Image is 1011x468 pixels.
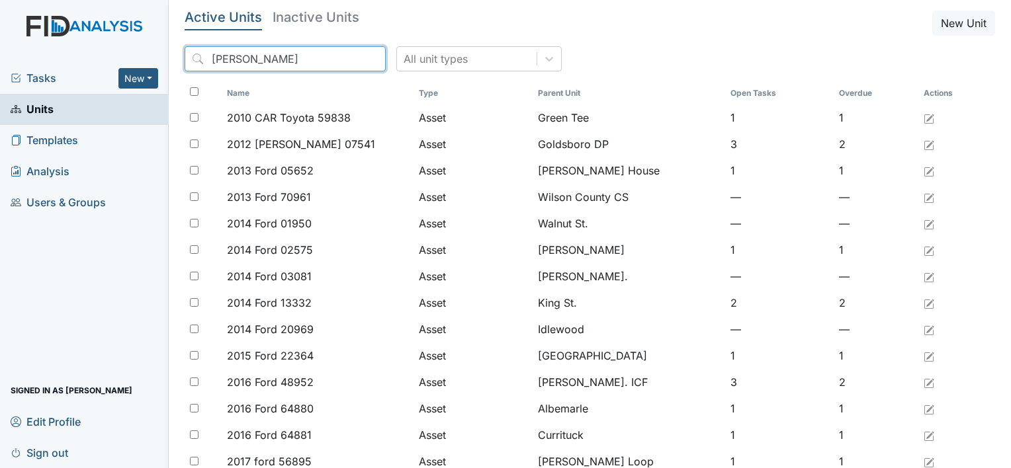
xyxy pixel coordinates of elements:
a: Edit [924,348,934,364]
span: 2014 Ford 13332 [227,295,312,311]
span: 2014 Ford 01950 [227,215,312,231]
td: 2 [834,290,918,316]
td: 3 [725,369,834,395]
td: Asset [414,263,533,290]
h5: Active Units [185,11,262,24]
td: Asset [414,157,533,184]
th: Actions [918,82,985,104]
td: 1 [834,104,918,131]
a: Edit [924,110,934,126]
span: 2013 Ford 70961 [227,189,311,205]
td: — [834,184,918,210]
span: 2016 Ford 48952 [227,374,314,390]
td: 1 [725,104,834,131]
td: Asset [414,104,533,131]
td: [PERSON_NAME] [533,237,725,263]
button: New Unit [932,11,995,36]
a: Edit [924,268,934,284]
td: Idlewood [533,316,725,342]
a: Edit [924,321,934,337]
td: 2 [834,131,918,157]
a: Edit [924,427,934,443]
div: All unit types [404,51,468,67]
a: Edit [924,163,934,178]
td: 1 [725,422,834,448]
td: Goldsboro DP [533,131,725,157]
td: [PERSON_NAME]. [533,263,725,290]
span: Sign out [11,442,68,463]
th: Toggle SortBy [533,82,725,104]
a: Edit [924,242,934,258]
td: Wilson County CS [533,184,725,210]
td: Green Tee [533,104,725,131]
a: Edit [924,401,934,416]
td: 1 [725,157,834,184]
a: Edit [924,215,934,231]
a: Edit [924,295,934,311]
td: 2 [834,369,918,395]
span: 2014 Ford 03081 [227,268,312,284]
td: 1 [834,342,918,369]
td: — [725,316,834,342]
span: 2012 [PERSON_NAME] 07541 [227,136,375,152]
td: [PERSON_NAME] House [533,157,725,184]
span: Units [11,99,54,120]
td: Albemarle [533,395,725,422]
td: 1 [725,237,834,263]
a: Edit [924,136,934,152]
td: Asset [414,290,533,316]
td: Currituck [533,422,725,448]
td: Asset [414,210,533,237]
span: Templates [11,130,78,151]
td: 1 [834,422,918,448]
td: — [725,184,834,210]
td: 1 [725,342,834,369]
td: 2 [725,290,834,316]
td: 1 [834,237,918,263]
span: 2016 Ford 64880 [227,401,314,416]
td: Asset [414,342,533,369]
span: 2014 Ford 02575 [227,242,313,258]
span: 2010 CAR Toyota 59838 [227,110,351,126]
td: — [834,263,918,290]
span: 2013 Ford 05652 [227,163,314,178]
td: 1 [834,395,918,422]
td: Walnut St. [533,210,725,237]
h5: Inactive Units [273,11,359,24]
td: 1 [834,157,918,184]
td: Asset [414,369,533,395]
td: Asset [414,131,533,157]
td: Asset [414,422,533,448]
td: [GEOGRAPHIC_DATA] [533,342,725,369]
button: New [118,68,158,89]
input: Toggle All Rows Selected [190,87,198,96]
input: Search... [185,46,386,71]
th: Toggle SortBy [222,82,414,104]
a: Edit [924,374,934,390]
a: Tasks [11,70,118,86]
td: 1 [725,395,834,422]
th: Toggle SortBy [834,82,918,104]
td: — [725,263,834,290]
td: King St. [533,290,725,316]
th: Toggle SortBy [725,82,834,104]
span: 2016 Ford 64881 [227,427,312,443]
td: Asset [414,316,533,342]
td: 3 [725,131,834,157]
td: — [834,316,918,342]
td: — [725,210,834,237]
span: Edit Profile [11,411,81,432]
td: Asset [414,237,533,263]
span: Users & Groups [11,192,106,213]
span: 2015 Ford 22364 [227,348,314,364]
td: Asset [414,184,533,210]
td: Asset [414,395,533,422]
td: — [834,210,918,237]
td: [PERSON_NAME]. ICF [533,369,725,395]
th: Toggle SortBy [414,82,533,104]
span: Analysis [11,161,69,182]
span: 2014 Ford 20969 [227,321,314,337]
a: Edit [924,189,934,205]
span: Signed in as [PERSON_NAME] [11,380,132,401]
